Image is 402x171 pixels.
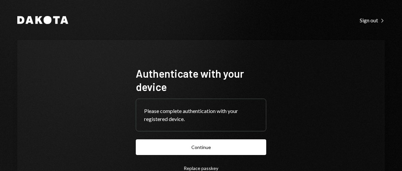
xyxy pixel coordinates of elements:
[136,139,266,155] button: Continue
[144,107,258,123] div: Please complete authentication with your registered device.
[360,17,385,24] div: Sign out
[136,67,266,93] h1: Authenticate with your device
[360,16,385,24] a: Sign out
